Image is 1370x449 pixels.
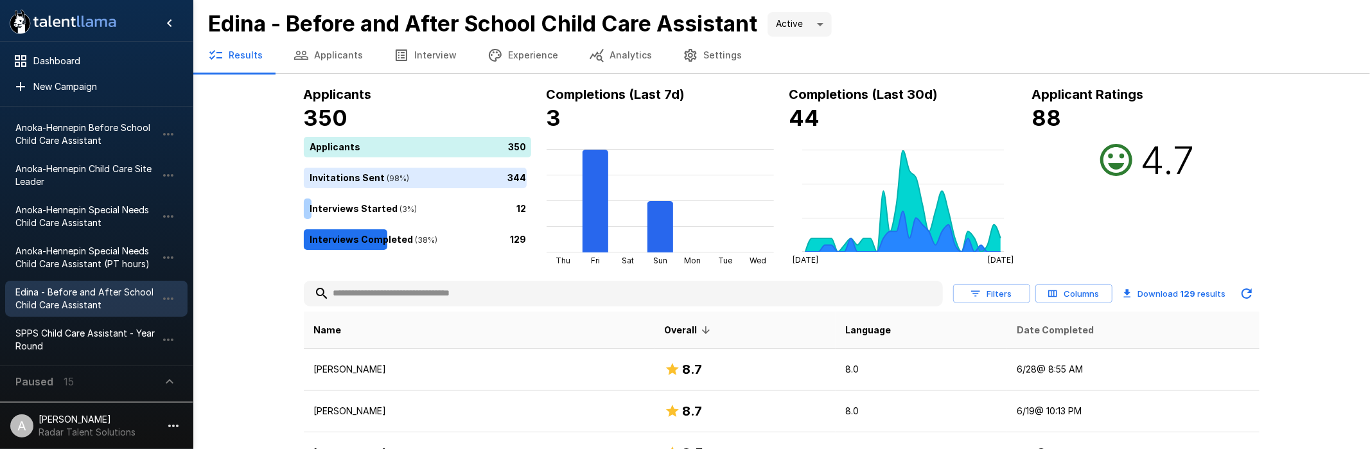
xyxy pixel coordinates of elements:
[547,105,561,131] b: 3
[683,359,703,380] h6: 8.7
[621,256,633,265] tspan: Sat
[1032,105,1062,131] b: 88
[472,37,574,73] button: Experience
[1118,281,1231,306] button: Download 129 results
[718,256,732,265] tspan: Tue
[987,255,1013,265] tspan: [DATE]
[684,256,701,265] tspan: Mon
[517,202,527,215] p: 12
[846,322,891,338] span: Language
[509,140,527,154] p: 350
[304,87,372,102] b: Applicants
[1181,288,1196,299] b: 129
[846,363,997,376] p: 8.0
[653,256,667,265] tspan: Sun
[574,37,667,73] button: Analytics
[278,37,378,73] button: Applicants
[789,105,820,131] b: 44
[314,363,644,376] p: [PERSON_NAME]
[1006,391,1259,432] td: 6/19 @ 10:13 PM
[1006,349,1259,391] td: 6/28 @ 8:55 AM
[304,105,348,131] b: 350
[768,12,832,37] div: Active
[667,37,757,73] button: Settings
[378,37,472,73] button: Interview
[511,233,527,246] p: 129
[683,401,703,421] h6: 8.7
[749,256,766,265] tspan: Wed
[590,256,599,265] tspan: Fri
[555,256,570,265] tspan: Thu
[665,322,714,338] span: Overall
[208,10,757,37] b: Edina - Before and After School Child Care Assistant
[314,405,644,418] p: [PERSON_NAME]
[314,322,342,338] span: Name
[1234,281,1260,306] button: Updated Today - 2:11 PM
[1035,284,1112,304] button: Columns
[846,405,997,418] p: 8.0
[193,37,278,73] button: Results
[953,284,1030,304] button: Filters
[1017,322,1094,338] span: Date Completed
[547,87,685,102] b: Completions (Last 7d)
[1141,137,1195,183] h2: 4.7
[1032,87,1144,102] b: Applicant Ratings
[793,255,818,265] tspan: [DATE]
[508,171,527,184] p: 344
[789,87,938,102] b: Completions (Last 30d)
